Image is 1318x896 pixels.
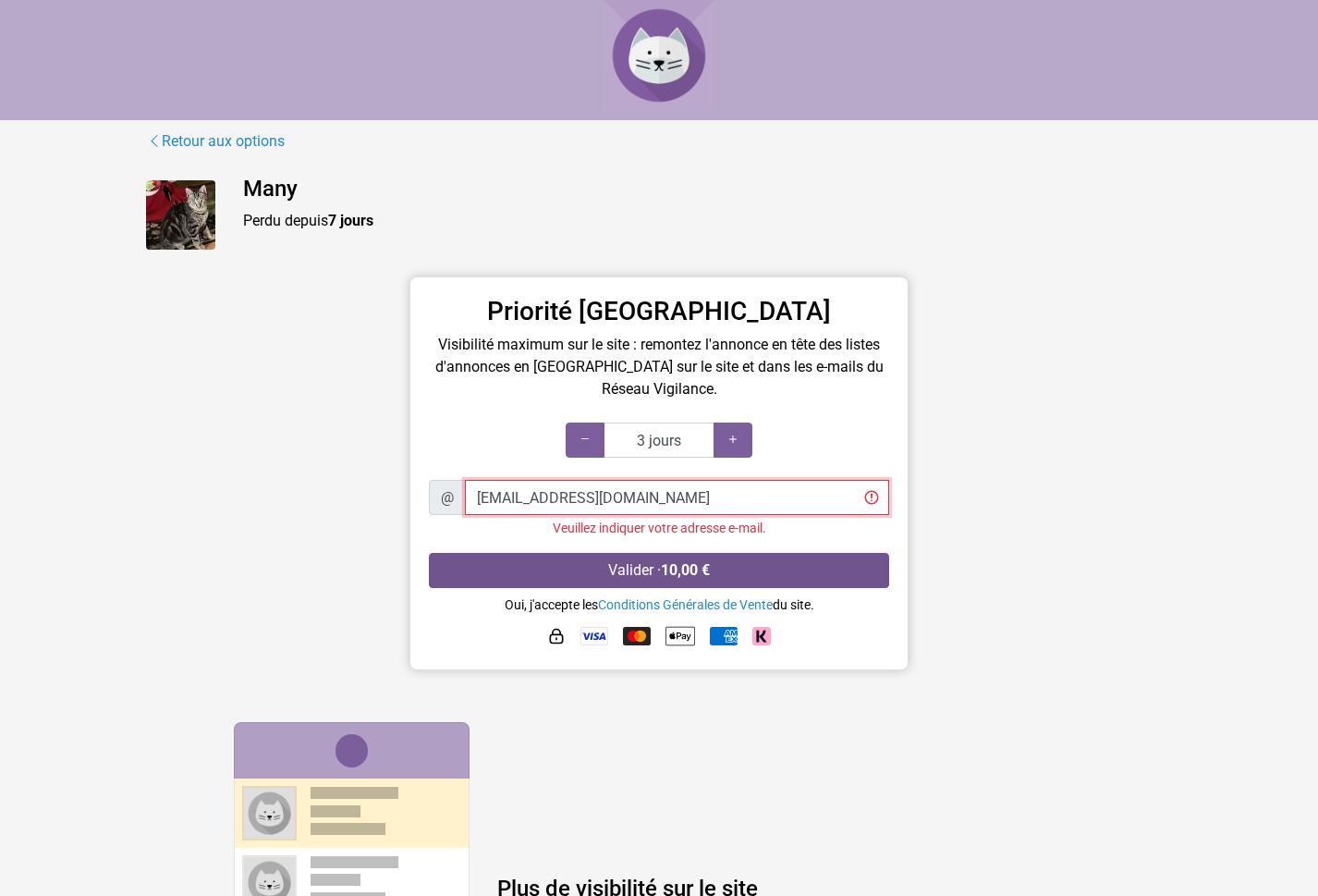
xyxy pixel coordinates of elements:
[661,561,710,579] strong: 10,00 €
[505,597,814,612] small: Oui, j'accepte les du site.
[623,627,651,645] img: Mastercard
[243,210,1172,232] p: Perdu depuis
[598,597,773,612] a: Conditions Générales de Vente
[465,480,889,515] input: Adresse e-mail
[243,176,1172,203] h4: Many
[665,621,695,651] img: Apple Pay
[429,480,466,515] span: @
[429,519,889,538] div: Veuillez indiquer votre adresse e-mail.
[429,296,889,327] h3: Priorité [GEOGRAPHIC_DATA]
[328,212,373,229] strong: 7 jours
[429,553,889,588] button: Valider ·10,00 €
[710,627,738,645] img: American Express
[547,627,566,645] img: HTTPS : paiement sécurisé
[580,627,608,645] img: Visa
[146,129,286,153] a: Retour aux options
[429,334,889,400] p: Visibilité maximum sur le site : remontez l'annonce en tête des listes d'annonces en [GEOGRAPHIC_...
[752,627,771,645] img: Klarna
